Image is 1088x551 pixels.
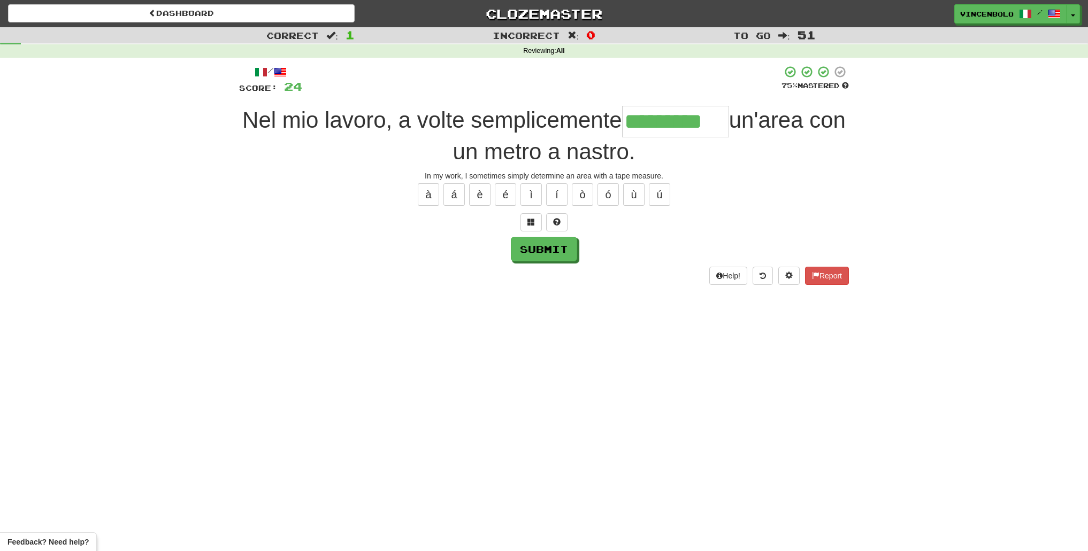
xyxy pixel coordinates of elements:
[371,4,717,23] a: Clozemaster
[495,183,516,206] button: é
[239,65,302,79] div: /
[954,4,1067,24] a: vincenbolo /
[960,9,1014,19] span: vincenbolo
[242,107,622,133] span: Nel mio lavoro, a volte semplicemente
[418,183,439,206] button: à
[805,267,849,285] button: Report
[568,31,579,40] span: :
[239,170,849,181] div: In my work, I sometimes simply determine an area with a tape measure.
[709,267,747,285] button: Help!
[649,183,670,206] button: ú
[572,183,593,206] button: ò
[597,183,619,206] button: ó
[733,30,771,41] span: To go
[520,183,542,206] button: ì
[798,28,816,41] span: 51
[453,107,846,164] span: un'area con un metro a nastro.
[511,237,577,261] button: Submit
[556,47,565,55] strong: All
[623,183,645,206] button: ù
[781,81,798,90] span: 75 %
[8,4,355,22] a: Dashboard
[7,537,89,547] span: Open feedback widget
[520,213,542,231] button: Switch sentence to multiple choice alt+p
[266,30,319,41] span: Correct
[546,213,568,231] button: Single letter hint - you only get 1 per sentence and score half the points! alt+h
[326,31,338,40] span: :
[239,83,278,92] span: Score:
[1037,9,1043,16] span: /
[586,28,595,41] span: 0
[469,183,491,206] button: è
[781,81,849,91] div: Mastered
[443,183,465,206] button: á
[546,183,568,206] button: í
[284,80,302,93] span: 24
[346,28,355,41] span: 1
[753,267,773,285] button: Round history (alt+y)
[778,31,790,40] span: :
[493,30,560,41] span: Incorrect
